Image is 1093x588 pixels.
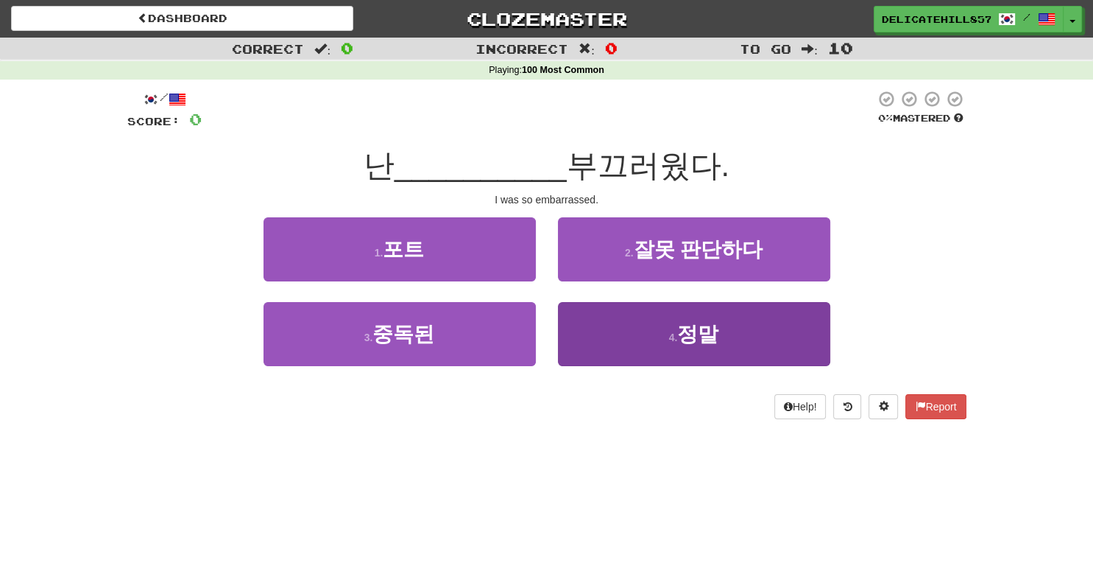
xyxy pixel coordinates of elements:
span: Correct [232,41,304,56]
button: Round history (alt+y) [833,394,861,419]
span: : [802,43,818,55]
button: 3.중독된 [263,302,536,366]
button: Report [905,394,966,419]
span: 중독된 [372,323,434,346]
span: / [1023,12,1030,22]
span: 부끄러웠다. [566,148,729,183]
a: DelicateHill8572 / [874,6,1064,32]
span: Score: [127,115,180,127]
strong: 100 Most Common [522,65,604,75]
button: Help! [774,394,827,419]
small: 3 . [364,332,373,343]
small: 2 . [625,247,634,259]
span: : [579,43,595,55]
a: Dashboard [11,6,353,31]
span: 잘못 판단하다 [633,238,763,261]
span: 포트 [383,238,424,261]
span: __________ [395,148,567,183]
span: 0 [341,39,353,57]
button: 4.정말 [558,302,830,366]
span: 정말 [677,323,718,346]
div: I was so embarrassed. [127,192,966,207]
span: DelicateHill8572 [882,13,991,26]
span: 10 [828,39,853,57]
a: Clozemaster [375,6,718,32]
span: 난 [364,148,395,183]
div: / [127,90,202,108]
button: 1.포트 [263,217,536,281]
button: 2.잘못 판단하다 [558,217,830,281]
div: Mastered [875,112,966,125]
span: 0 [189,110,202,128]
span: 0 % [878,112,893,124]
span: 0 [605,39,618,57]
span: Incorrect [475,41,568,56]
small: 1 . [375,247,383,259]
span: : [314,43,330,55]
span: To go [740,41,791,56]
small: 4 . [669,332,678,343]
